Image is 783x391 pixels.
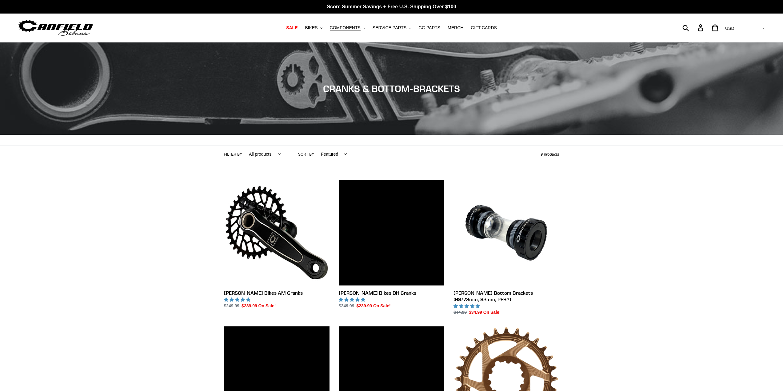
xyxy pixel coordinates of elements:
[445,24,466,32] a: MERCH
[17,18,94,38] img: Canfield Bikes
[327,24,368,32] button: COMPONENTS
[415,24,443,32] a: GG PARTS
[330,25,361,30] span: COMPONENTS
[541,152,559,157] span: 9 products
[448,25,463,30] span: MERCH
[471,25,497,30] span: GIFT CARDS
[468,24,500,32] a: GIFT CARDS
[286,25,298,30] span: SALE
[370,24,414,32] button: SERVICE PARTS
[373,25,406,30] span: SERVICE PARTS
[302,24,325,32] button: BIKES
[686,21,701,34] input: Search
[224,152,242,157] label: Filter by
[283,24,301,32] a: SALE
[418,25,440,30] span: GG PARTS
[323,83,460,94] span: CRANKS & BOTTOM-BRACKETS
[298,152,314,157] label: Sort by
[305,25,318,30] span: BIKES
